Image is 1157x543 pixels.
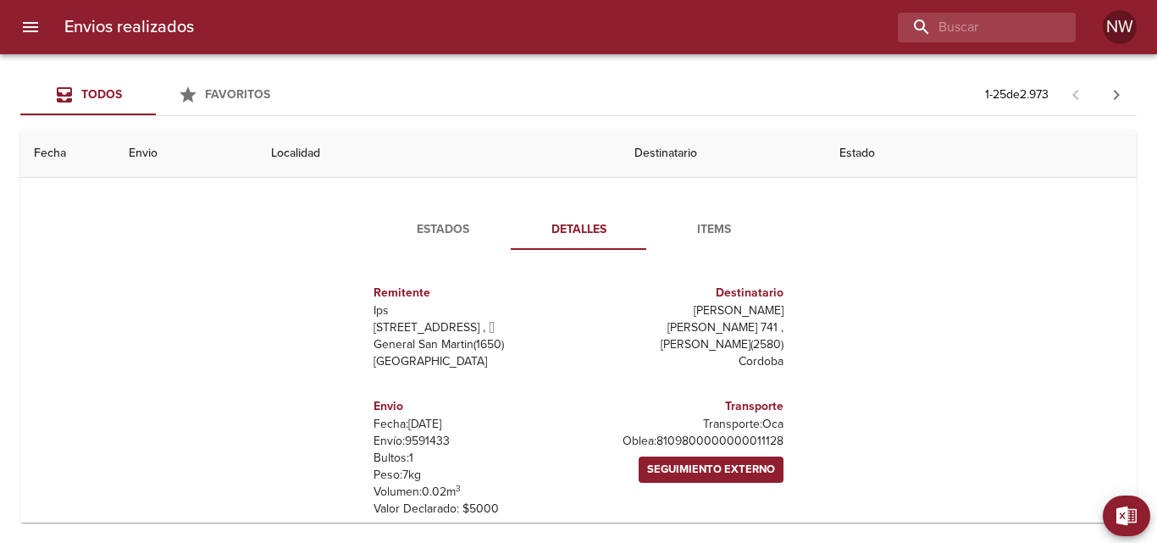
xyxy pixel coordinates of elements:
th: Fecha [20,130,115,178]
p: [PERSON_NAME] 741 , [585,319,783,336]
div: Tabs Envios [20,75,291,115]
div: Abrir información de usuario [1103,10,1137,44]
h6: Transporte [585,397,783,416]
span: Seguimiento Externo [647,460,775,479]
th: Envio [115,130,257,178]
th: Estado [826,130,1137,178]
span: Todos [81,87,122,102]
p: General San Martin ( 1650 ) [374,336,572,353]
p: Envío: 9591433 [374,433,572,450]
span: Favoritos [205,87,270,102]
p: Fecha: [DATE] [374,416,572,433]
p: [PERSON_NAME] ( 2580 ) [585,336,783,353]
p: Transporte: Oca [585,416,783,433]
th: Localidad [257,130,621,178]
span: Items [656,219,772,241]
h6: Remitente [374,284,572,302]
th: Destinatario [621,130,826,178]
p: [STREET_ADDRESS] ,   [374,319,572,336]
button: Exportar Excel [1103,496,1150,536]
a: Seguimiento Externo [639,457,783,483]
div: NW [1103,10,1137,44]
h6: Envios realizados [64,14,194,41]
p: Oblea: 8109800000000011128 [585,433,783,450]
p: Bultos: 1 [374,450,572,467]
p: Valor Declarado: $ 5000 [374,501,572,518]
p: 1 - 25 de 2.973 [985,86,1049,103]
sup: 3 [456,483,461,494]
input: buscar [898,13,1047,42]
p: Peso: 7 kg [374,467,572,484]
p: Ips [374,302,572,319]
p: Cordoba [585,353,783,370]
h6: Envio [374,397,572,416]
span: Detalles [521,219,636,241]
button: menu [10,7,51,47]
span: Estados [385,219,501,241]
p: [PERSON_NAME] [585,302,783,319]
span: Pagina anterior [1055,86,1096,103]
div: Tabs detalle de guia [375,209,782,250]
p: Volumen: 0.02 m [374,484,572,501]
h6: Destinatario [585,284,783,302]
span: Pagina siguiente [1096,75,1137,115]
p: [GEOGRAPHIC_DATA] [374,353,572,370]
